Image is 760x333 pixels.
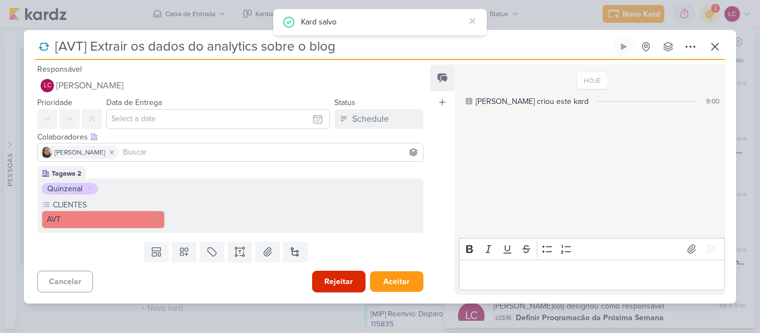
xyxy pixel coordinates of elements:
div: Colaboradores [37,131,423,143]
button: Aceitar [370,271,423,292]
img: Sharlene Khoury [41,147,52,158]
div: Editor editing area: main [459,260,725,290]
div: Tagawa 2 [52,168,81,178]
button: LC [PERSON_NAME] [37,76,423,96]
div: [PERSON_NAME] criou este kard [476,96,589,107]
label: Prioridade [37,98,72,107]
button: AVT [42,211,165,228]
button: Rejeitar [312,271,366,292]
input: Buscar [121,146,421,159]
p: LC [44,83,51,89]
div: Editor toolbar [459,238,725,260]
label: Status [334,98,356,107]
div: 9:00 [706,96,719,106]
span: [PERSON_NAME] [56,79,124,92]
button: Schedule [334,109,423,129]
label: CLIENTES [52,199,165,211]
input: Kard Sem Título [52,37,611,57]
div: Ligar relógio [619,42,628,51]
div: Schedule [352,112,389,126]
div: Quinzenal [47,183,82,195]
label: Responsável [37,64,82,74]
input: Select a date [106,109,330,129]
div: Laís Costa [41,79,54,92]
span: [PERSON_NAME] [55,147,105,157]
div: Kard salvo [301,16,465,28]
button: Cancelar [37,271,93,292]
label: Data de Entrega [106,98,162,107]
